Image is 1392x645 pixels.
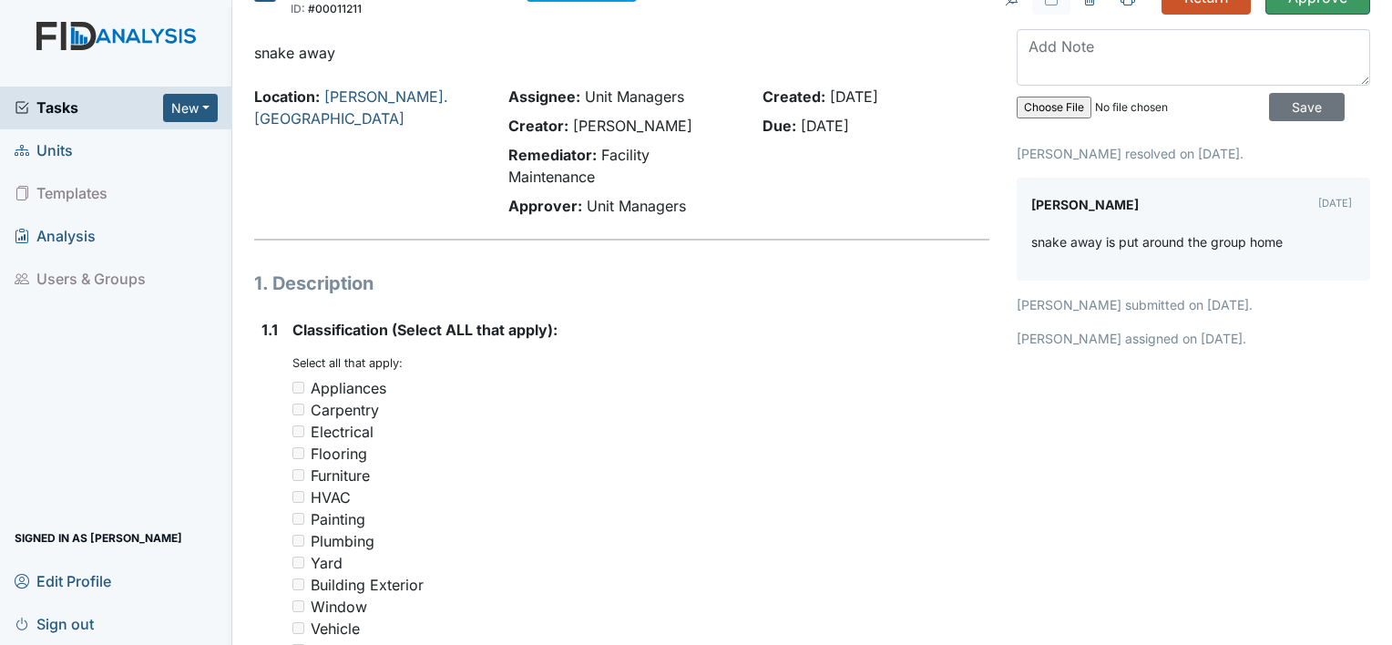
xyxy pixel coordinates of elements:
button: New [163,94,218,122]
input: Painting [292,513,304,525]
input: Appliances [292,382,304,394]
span: [DATE] [801,117,849,135]
strong: Due: [763,117,796,135]
span: [PERSON_NAME] [573,117,692,135]
div: Yard [311,552,343,574]
small: [DATE] [1318,197,1352,210]
strong: Remediator: [508,146,597,164]
input: Yard [292,557,304,568]
p: snake away is put around the group home [1031,232,1283,251]
p: [PERSON_NAME] resolved on [DATE]. [1017,144,1370,163]
input: HVAC [292,491,304,503]
div: Window [311,596,367,618]
div: Appliances [311,377,386,399]
div: Carpentry [311,399,379,421]
span: Unit Managers [585,87,684,106]
span: [DATE] [830,87,878,106]
a: Tasks [15,97,163,118]
div: Flooring [311,443,367,465]
label: 1.1 [261,319,278,341]
input: Vehicle [292,622,304,634]
div: Painting [311,508,365,530]
p: [PERSON_NAME] submitted on [DATE]. [1017,295,1370,314]
input: Save [1269,93,1345,121]
input: Plumbing [292,535,304,547]
p: [PERSON_NAME] assigned on [DATE]. [1017,329,1370,348]
span: Analysis [15,222,96,251]
span: Signed in as [PERSON_NAME] [15,524,182,552]
span: ID: [291,2,305,15]
span: Edit Profile [15,567,111,595]
input: Building Exterior [292,578,304,590]
div: Building Exterior [311,574,424,596]
div: Electrical [311,421,374,443]
div: Vehicle [311,618,360,640]
span: Sign out [15,609,94,638]
span: #00011211 [308,2,362,15]
span: Units [15,137,73,165]
div: HVAC [311,486,351,508]
p: snake away [254,42,989,64]
input: Flooring [292,447,304,459]
strong: Assignee: [508,87,580,106]
input: Window [292,600,304,612]
label: [PERSON_NAME] [1031,192,1139,218]
div: Furniture [311,465,370,486]
a: [PERSON_NAME]. [GEOGRAPHIC_DATA] [254,87,448,128]
input: Carpentry [292,404,304,415]
strong: Creator: [508,117,568,135]
h1: 1. Description [254,270,989,297]
input: Furniture [292,469,304,481]
span: Unit Managers [587,197,686,215]
strong: Created: [763,87,825,106]
div: Plumbing [311,530,374,552]
small: Select all that apply: [292,356,403,370]
strong: Location: [254,87,320,106]
strong: Approver: [508,197,582,215]
span: Classification (Select ALL that apply): [292,321,558,339]
input: Electrical [292,425,304,437]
